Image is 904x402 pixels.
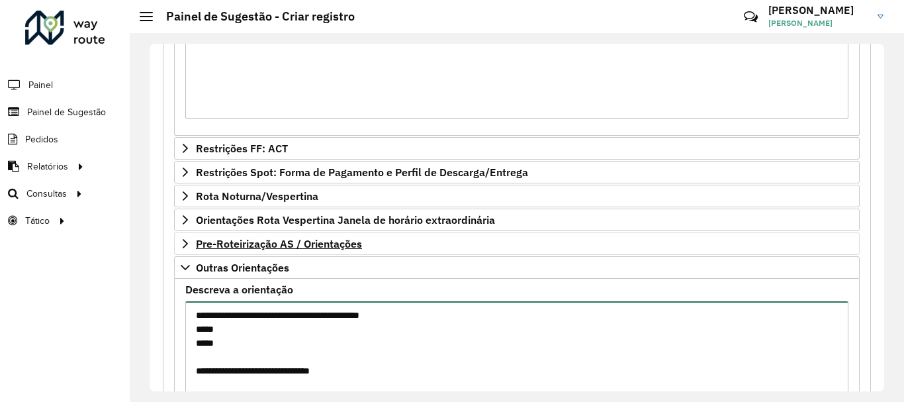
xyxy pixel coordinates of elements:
[737,3,765,31] a: Contato Rápido
[196,143,288,154] span: Restrições FF: ACT
[27,105,106,119] span: Painel de Sugestão
[174,232,860,255] a: Pre-Roteirização AS / Orientações
[185,281,293,297] label: Descreva a orientação
[25,132,58,146] span: Pedidos
[196,215,495,225] span: Orientações Rota Vespertina Janela de horário extraordinária
[768,17,868,29] span: [PERSON_NAME]
[25,214,50,228] span: Tático
[174,185,860,207] a: Rota Noturna/Vespertina
[26,187,67,201] span: Consultas
[174,256,860,279] a: Outras Orientações
[196,191,318,201] span: Rota Noturna/Vespertina
[196,238,362,249] span: Pre-Roteirização AS / Orientações
[196,167,528,177] span: Restrições Spot: Forma de Pagamento e Perfil de Descarga/Entrega
[768,4,868,17] h3: [PERSON_NAME]
[174,161,860,183] a: Restrições Spot: Forma de Pagamento e Perfil de Descarga/Entrega
[196,262,289,273] span: Outras Orientações
[174,137,860,160] a: Restrições FF: ACT
[153,9,355,24] h2: Painel de Sugestão - Criar registro
[174,209,860,231] a: Orientações Rota Vespertina Janela de horário extraordinária
[27,160,68,174] span: Relatórios
[28,78,53,92] span: Painel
